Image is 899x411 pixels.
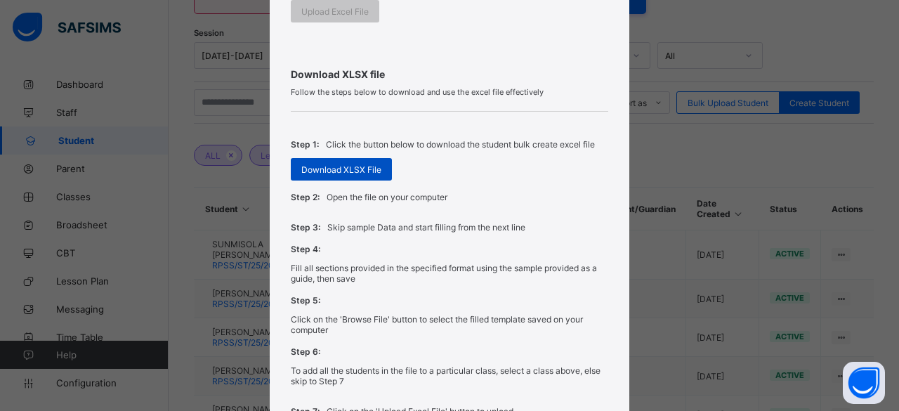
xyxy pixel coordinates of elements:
[291,346,320,357] span: Step 6:
[327,192,447,202] p: Open the file on your computer
[301,6,369,17] span: Upload Excel File
[291,314,608,335] p: Click on the 'Browse File' button to select the filled template saved on your computer
[291,87,608,97] span: Follow the steps below to download and use the excel file effectively
[843,362,885,404] button: Open asap
[291,192,320,202] span: Step 2:
[291,139,319,150] span: Step 1:
[291,295,320,306] span: Step 5:
[301,164,381,175] span: Download XLSX File
[291,365,608,386] p: To add all the students in the file to a particular class, select a class above, else skip to Step 7
[291,263,608,284] p: Fill all sections provided in the specified format using the sample provided as a guide, then save
[291,244,320,254] span: Step 4:
[291,68,608,80] span: Download XLSX file
[327,222,525,233] p: Skip sample Data and start filling from the next line
[326,139,595,150] p: Click the button below to download the student bulk create excel file
[291,222,320,233] span: Step 3:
